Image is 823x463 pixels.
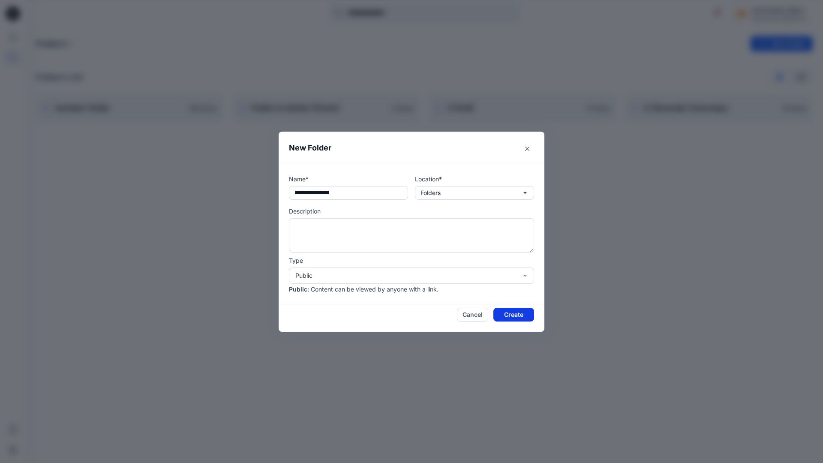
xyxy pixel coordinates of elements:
[289,207,534,216] p: Description
[289,256,534,265] p: Type
[311,285,439,294] p: Content can be viewed by anyone with a link.
[421,188,441,198] p: Folders
[520,142,534,156] button: Close
[289,174,408,183] p: Name*
[493,308,534,322] button: Create
[457,308,488,322] button: Cancel
[415,174,534,183] p: Location*
[295,271,517,280] div: Public
[289,285,309,294] p: Public :
[279,132,544,164] header: New Folder
[415,186,534,200] button: Folders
